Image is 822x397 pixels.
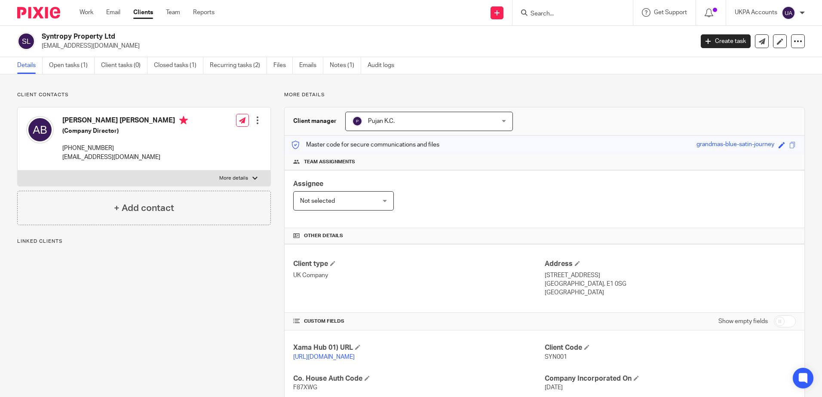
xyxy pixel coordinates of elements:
h5: (Company Director) [62,127,188,135]
p: More details [219,175,248,182]
p: [EMAIL_ADDRESS][DOMAIN_NAME] [62,153,188,162]
p: Linked clients [17,238,271,245]
p: Client contacts [17,92,271,98]
a: Notes (1) [330,57,361,74]
h4: Address [545,260,796,269]
h4: [PERSON_NAME] [PERSON_NAME] [62,116,188,127]
p: [GEOGRAPHIC_DATA], E1 0SG [545,280,796,288]
span: Get Support [654,9,687,15]
div: grandmas-blue-satin-journey [696,140,774,150]
i: Primary [179,116,188,125]
a: [URL][DOMAIN_NAME] [293,354,355,360]
img: svg%3E [352,116,362,126]
p: [GEOGRAPHIC_DATA] [545,288,796,297]
a: Reports [193,8,215,17]
h3: Client manager [293,117,337,125]
span: Assignee [293,180,323,187]
span: SYN001 [545,354,567,360]
p: Master code for secure communications and files [291,140,439,149]
h2: Syntropy Property Ltd [42,32,558,41]
a: Create task [701,34,751,48]
a: Closed tasks (1) [154,57,203,74]
a: Details [17,57,43,74]
a: Audit logs [368,57,401,74]
span: Other details [304,232,343,239]
h4: Client type [293,260,544,269]
p: [PHONE_NUMBER] [62,144,188,153]
a: Open tasks (1) [49,57,95,74]
p: [EMAIL_ADDRESS][DOMAIN_NAME] [42,42,688,50]
a: Team [166,8,180,17]
a: Client tasks (0) [101,57,147,74]
img: Pixie [17,7,60,18]
span: Team assignments [304,159,355,165]
label: Show empty fields [718,317,768,326]
span: Pujan K.C. [368,118,395,124]
img: svg%3E [26,116,54,144]
a: Email [106,8,120,17]
p: [STREET_ADDRESS] [545,271,796,280]
p: UK Company [293,271,544,280]
img: svg%3E [17,32,35,50]
a: Work [80,8,93,17]
span: [DATE] [545,385,563,391]
span: F87XWG [293,385,317,391]
h4: CUSTOM FIELDS [293,318,544,325]
a: Emails [299,57,323,74]
h4: Xama Hub 01) URL [293,343,544,352]
a: Files [273,57,293,74]
a: Clients [133,8,153,17]
p: UKPA Accounts [735,8,777,17]
img: svg%3E [782,6,795,20]
h4: Company Incorporated On [545,374,796,383]
input: Search [530,10,607,18]
span: Not selected [300,198,335,204]
h4: + Add contact [114,202,174,215]
h4: Co. House Auth Code [293,374,544,383]
p: More details [284,92,805,98]
h4: Client Code [545,343,796,352]
a: Recurring tasks (2) [210,57,267,74]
